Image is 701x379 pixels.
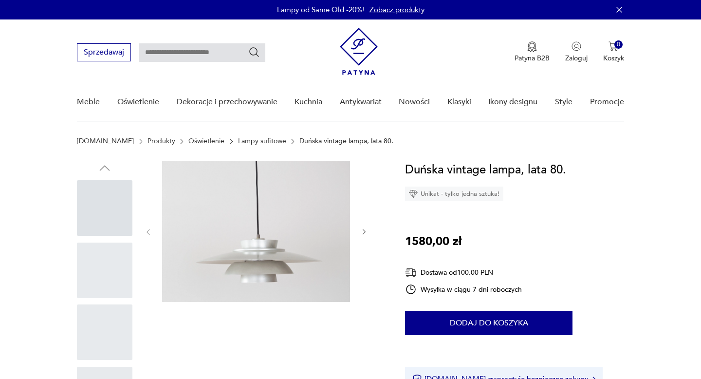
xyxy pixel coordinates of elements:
a: [DOMAIN_NAME] [77,137,134,145]
button: Sprzedawaj [77,43,131,61]
div: 0 [614,40,623,49]
a: Nowości [399,83,430,121]
a: Kuchnia [295,83,322,121]
a: Sprzedawaj [77,50,131,57]
button: Dodaj do koszyka [405,311,572,335]
img: Ikona diamentu [409,189,418,198]
img: Ikonka użytkownika [572,41,581,51]
a: Style [555,83,572,121]
p: Patyna B2B [515,54,550,63]
p: Koszyk [603,54,624,63]
a: Promocje [590,83,624,121]
a: Produkty [148,137,175,145]
button: 0Koszyk [603,41,624,63]
a: Meble [77,83,100,121]
img: Ikona dostawy [405,266,417,279]
img: Ikona koszyka [609,41,618,51]
h1: Duńska vintage lampa, lata 80. [405,161,566,179]
img: Ikona medalu [527,41,537,52]
a: Ikona medaluPatyna B2B [515,41,550,63]
button: Patyna B2B [515,41,550,63]
img: Patyna - sklep z meblami i dekoracjami vintage [340,28,378,75]
button: Zaloguj [565,41,588,63]
p: 1580,00 zł [405,232,461,251]
img: Zdjęcie produktu Duńska vintage lampa, lata 80. [162,161,350,302]
a: Zobacz produkty [369,5,424,15]
div: Wysyłka w ciągu 7 dni roboczych [405,284,522,295]
a: Dekoracje i przechowywanie [177,83,277,121]
a: Antykwariat [340,83,382,121]
a: Klasyki [447,83,471,121]
a: Oświetlenie [188,137,224,145]
a: Lampy sufitowe [238,137,286,145]
button: Szukaj [248,46,260,58]
p: Zaloguj [565,54,588,63]
div: Dostawa od 100,00 PLN [405,266,522,279]
a: Oświetlenie [117,83,159,121]
div: Unikat - tylko jedna sztuka! [405,187,503,201]
a: Ikony designu [488,83,537,121]
p: Duńska vintage lampa, lata 80. [299,137,393,145]
p: Lampy od Same Old -20%! [277,5,365,15]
